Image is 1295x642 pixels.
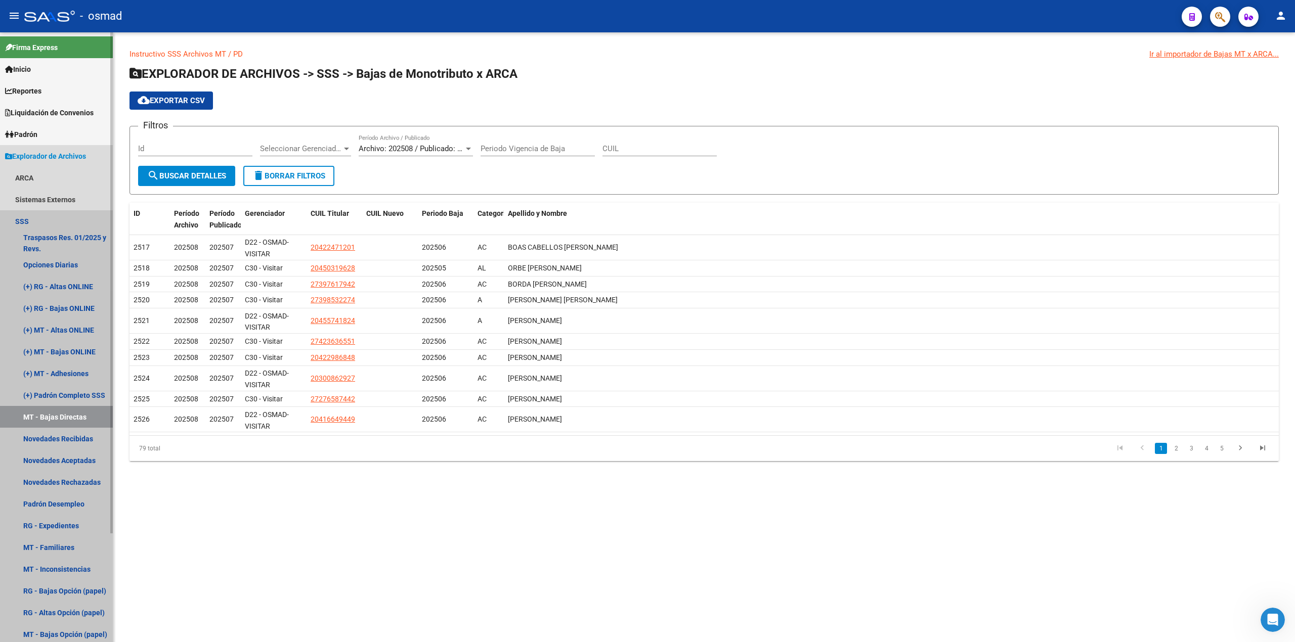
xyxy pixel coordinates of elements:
[1110,443,1130,454] a: go to first page
[1214,440,1229,457] li: page 5
[422,296,446,304] span: 202506
[478,296,482,304] span: A
[174,374,198,382] span: 202508
[260,144,342,153] span: Seleccionar Gerenciador
[1261,608,1285,632] iframe: Intercom live chat
[366,209,404,217] span: CUIL Nuevo
[508,395,562,403] span: PALACIOS LORENA ROMINA
[422,337,446,345] span: 202506
[508,296,618,304] span: CHAVEZ YEDRO ALDANA GIMENA
[311,374,355,382] span: 20300862927
[209,374,234,382] span: 202507
[1199,440,1214,457] li: page 4
[311,337,355,345] span: 27423636551
[1200,443,1213,454] a: 4
[245,238,289,258] span: D22 - OSMAD-VISITAR
[478,243,487,251] span: AC
[418,203,473,236] datatable-header-cell: Periodo Baja
[422,209,463,217] span: Periodo Baja
[241,203,307,236] datatable-header-cell: Gerenciador
[478,415,487,423] span: AC
[478,337,487,345] span: AC
[129,436,358,461] div: 79 total
[478,209,509,217] span: Categoria
[508,316,562,325] span: ROLON ALEXIS NAHUEL
[422,316,446,325] span: 202506
[1133,443,1152,454] a: go to previous page
[209,415,234,423] span: 202507
[209,395,234,403] span: 202507
[209,337,234,345] span: 202507
[245,353,283,361] span: C30 - Visitar
[1184,440,1199,457] li: page 3
[311,264,355,272] span: 20450319628
[134,415,150,423] span: 2526
[508,243,618,251] span: BOAS CABELLOS ELIECER JOSE
[508,415,562,423] span: COLIGNIR LEONARDO MAXIMILIANO
[134,280,150,288] span: 2519
[170,203,205,236] datatable-header-cell: Período Archivo
[1149,49,1279,60] div: Ir al importador de Bajas MT x ARCA...
[134,243,150,251] span: 2517
[245,209,285,217] span: Gerenciador
[134,209,140,217] span: ID
[245,312,289,332] span: D22 - OSMAD-VISITAR
[504,203,1279,236] datatable-header-cell: Apellido y Nombre
[209,353,234,361] span: 202507
[138,94,150,106] mat-icon: cloud_download
[147,171,226,180] span: Buscar Detalles
[422,374,446,382] span: 202506
[174,316,198,325] span: 202508
[138,118,173,132] h3: Filtros
[478,353,487,361] span: AC
[478,280,487,288] span: AC
[174,337,198,345] span: 202508
[209,264,234,272] span: 202507
[1253,443,1272,454] a: go to last page
[134,374,150,382] span: 2524
[174,280,198,288] span: 202508
[508,264,582,272] span: ORBE IVAN RODRIGO
[478,395,487,403] span: AC
[5,42,58,53] span: Firma Express
[311,316,355,325] span: 20455741824
[252,169,265,181] mat-icon: delete
[422,264,446,272] span: 202505
[252,171,325,180] span: Borrar Filtros
[478,316,482,325] span: A
[1155,443,1167,454] a: 1
[1153,440,1169,457] li: page 1
[508,280,587,288] span: BORDA MIGUEL AGUSTIN
[478,374,487,382] span: AC
[243,166,334,186] button: Borrar Filtros
[138,96,205,105] span: Exportar CSV
[134,264,150,272] span: 2518
[1170,443,1182,454] a: 2
[129,67,517,81] span: EXPLORADOR DE ARCHIVOS -> SSS -> Bajas de Monotributo x ARCA
[80,5,122,27] span: - osmad
[473,203,504,236] datatable-header-cell: Categoria
[245,296,283,304] span: C30 - Visitar
[508,374,562,382] span: LUCERO LUIS ALBERTO
[508,337,562,345] span: RODRIGUEZ FLORENCIA AINARA
[134,296,150,304] span: 2520
[245,395,283,403] span: C30 - Visitar
[1231,443,1250,454] a: go to next page
[311,280,355,288] span: 27397617942
[134,337,150,345] span: 2522
[138,166,235,186] button: Buscar Detalles
[209,296,234,304] span: 202507
[362,203,418,236] datatable-header-cell: CUIL Nuevo
[129,50,243,59] a: Instructivo SSS Archivos MT / PD
[508,209,567,217] span: Apellido y Nombre
[245,410,289,430] span: D22 - OSMAD-VISITAR
[5,85,41,97] span: Reportes
[129,203,170,236] datatable-header-cell: ID
[422,353,446,361] span: 202506
[209,316,234,325] span: 202507
[1169,440,1184,457] li: page 2
[422,243,446,251] span: 202506
[174,353,198,361] span: 202508
[422,280,446,288] span: 202506
[359,144,482,153] span: Archivo: 202508 / Publicado: 202507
